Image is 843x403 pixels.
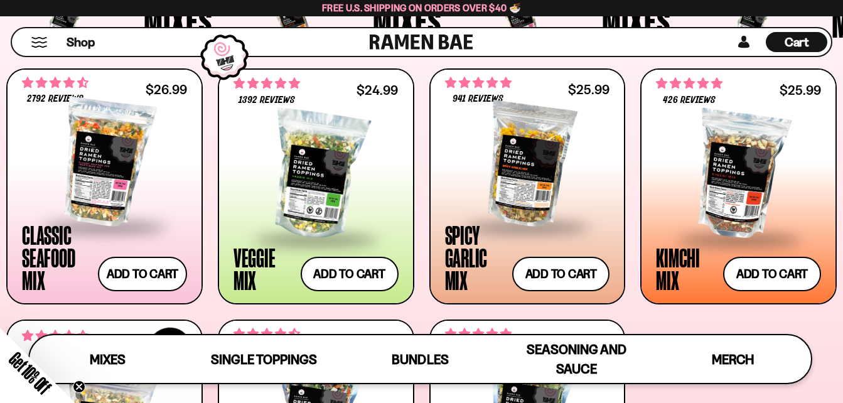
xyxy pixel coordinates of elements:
[239,95,295,105] span: 1392 reviews
[27,94,83,104] span: 2792 reviews
[322,2,521,14] span: Free U.S. Shipping on Orders over $40 🍜
[785,35,809,50] span: Cart
[392,352,448,367] span: Bundles
[98,257,187,291] button: Add to cart
[6,68,203,304] a: 4.68 stars 2792 reviews $26.99 Classic Seafood Mix Add to cart
[67,32,95,52] a: Shop
[22,75,89,91] span: 4.68 stars
[6,348,55,397] span: Get 10% Off
[218,68,414,304] a: 4.76 stars 1392 reviews $24.99 Veggie Mix Add to cart
[656,75,722,92] span: 4.76 stars
[73,380,85,393] button: Close teaser
[445,75,512,91] span: 4.75 stars
[234,326,300,342] span: 4.62 stars
[723,257,821,291] button: Add to cart
[766,28,827,56] a: Cart
[301,257,399,291] button: Add to cart
[146,83,187,95] div: $26.99
[234,246,294,291] div: Veggie Mix
[90,352,126,367] span: Mixes
[22,223,92,291] div: Classic Seafood Mix
[445,326,512,342] span: 5.00 stars
[568,83,609,95] div: $25.99
[234,75,300,92] span: 4.76 stars
[445,223,507,291] div: Spicy Garlic Mix
[656,246,717,291] div: Kimchi Mix
[780,84,821,96] div: $25.99
[357,84,398,96] div: $24.99
[186,335,342,383] a: Single Toppings
[640,68,837,304] a: 4.76 stars 426 reviews $25.99 Kimchi Mix Add to cart
[342,335,498,383] a: Bundles
[67,34,95,51] span: Shop
[527,341,626,377] span: Seasoning and Sauce
[712,352,754,367] span: Merch
[211,352,317,367] span: Single Toppings
[512,257,609,291] button: Add to cart
[30,335,186,383] a: Mixes
[453,94,503,104] span: 941 reviews
[663,95,716,105] span: 426 reviews
[31,37,48,48] button: Mobile Menu Trigger
[655,335,811,383] a: Merch
[429,68,626,304] a: 4.75 stars 941 reviews $25.99 Spicy Garlic Mix Add to cart
[498,335,655,383] a: Seasoning and Sauce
